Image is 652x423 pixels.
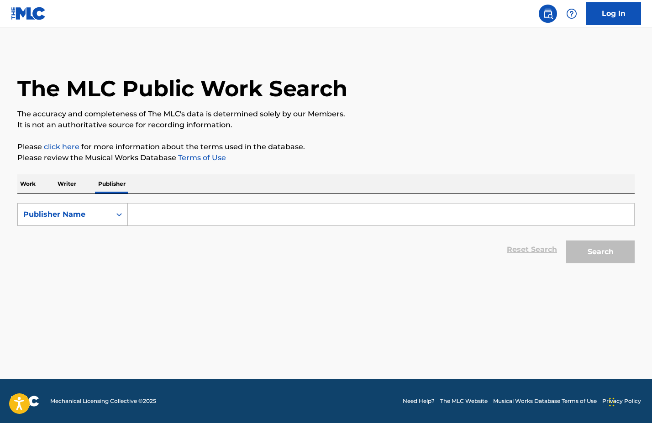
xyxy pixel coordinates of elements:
a: Musical Works Database Terms of Use [493,397,597,405]
a: Public Search [539,5,557,23]
a: click here [44,142,79,151]
p: Publisher [95,174,128,193]
p: The accuracy and completeness of The MLC's data is determined solely by our Members. [17,109,635,120]
p: Writer [55,174,79,193]
div: Glisser [609,388,615,416]
img: logo [11,396,39,407]
a: Terms of Use [176,153,226,162]
span: Mechanical Licensing Collective © 2025 [50,397,156,405]
p: It is not an authoritative source for recording information. [17,120,635,131]
img: search [542,8,553,19]
p: Please for more information about the terms used in the database. [17,141,635,152]
p: Work [17,174,38,193]
a: Need Help? [403,397,435,405]
iframe: Chat Widget [606,379,652,423]
h1: The MLC Public Work Search [17,75,347,102]
a: Log In [586,2,641,25]
img: MLC Logo [11,7,46,20]
a: Privacy Policy [602,397,641,405]
div: Help [563,5,581,23]
a: The MLC Website [440,397,488,405]
div: Widget de chat [606,379,652,423]
img: help [566,8,577,19]
p: Please review the Musical Works Database [17,152,635,163]
form: Search Form [17,203,635,268]
div: Publisher Name [23,209,105,220]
